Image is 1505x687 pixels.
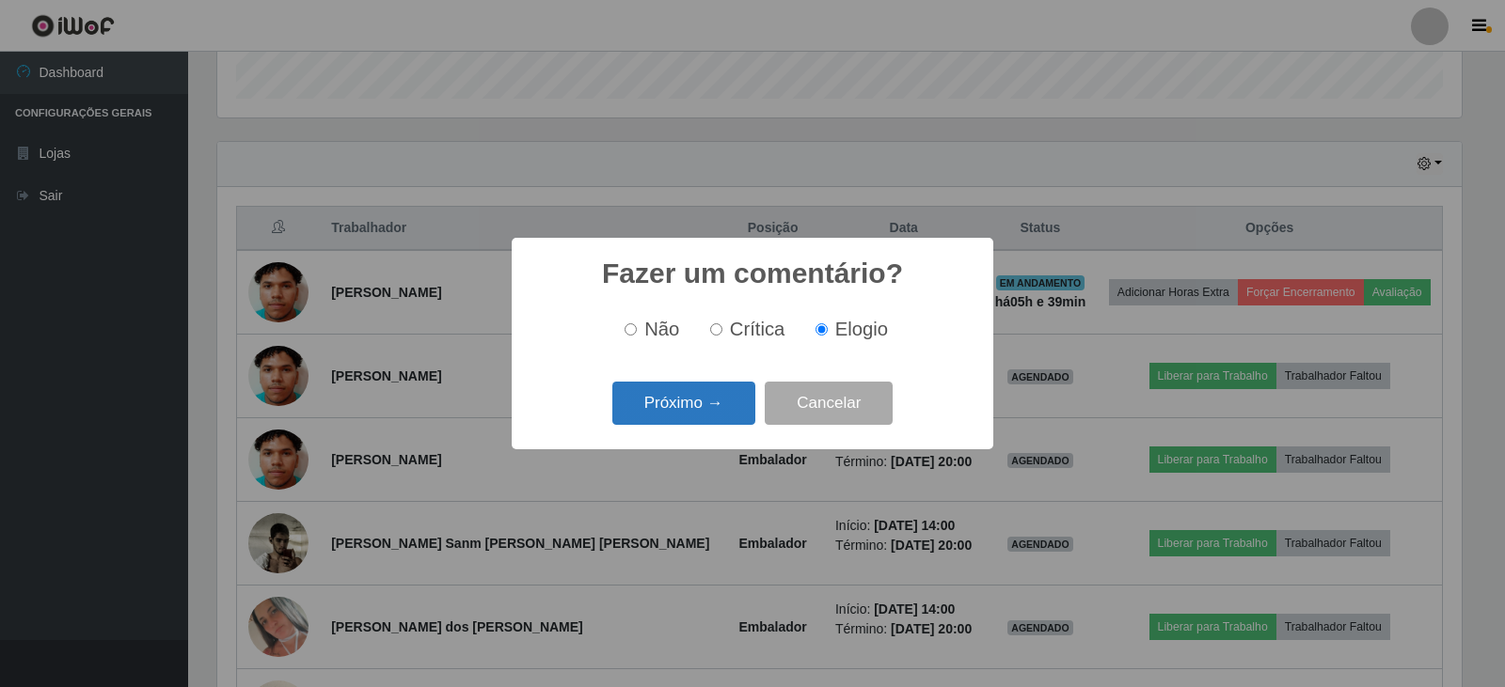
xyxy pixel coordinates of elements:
span: Crítica [730,319,785,339]
input: Não [625,323,637,336]
button: Próximo → [612,382,755,426]
span: Elogio [835,319,888,339]
h2: Fazer um comentário? [602,257,903,290]
span: Não [644,319,679,339]
input: Elogio [816,323,828,336]
input: Crítica [710,323,722,336]
button: Cancelar [765,382,893,426]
